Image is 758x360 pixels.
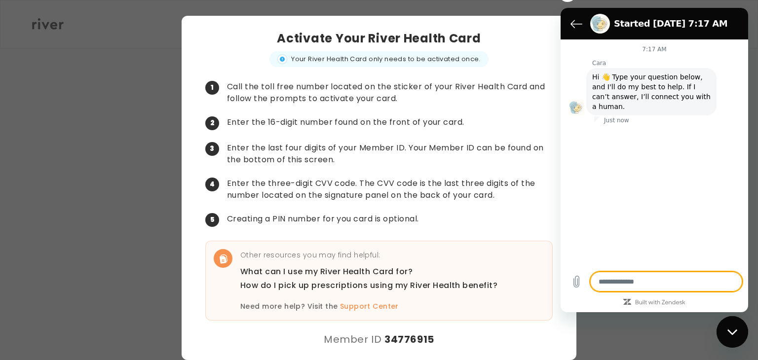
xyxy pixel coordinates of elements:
a: What can I use my River Health Card for? [240,265,497,279]
p: Creating a PIN number for you card is optional. [227,213,419,227]
p: Enter the 16-digit number found on the front of your card. [227,116,464,130]
p: Need more help? Visit the [240,300,497,312]
span: 4 [205,178,219,191]
span: 1 [205,81,219,95]
iframe: Button to launch messaging window, conversation in progress [717,316,748,348]
p: Other resources you may find helpful: [240,249,497,261]
a: How do I pick up prescriptions using my River Health benefit? [240,279,497,292]
span: 3 [205,142,219,156]
a: Support Center [340,301,399,311]
h3: Activate Your River Health Card [277,30,481,47]
span: 5 [205,213,219,227]
iframe: Messaging window [561,8,748,312]
div: Your River Health Card only needs to be activated once. [269,51,488,67]
div: Member ID [324,332,434,346]
p: Enter the last four digits of your Member ID. Your Member ID can be found on the bottom of this s... [227,142,553,166]
p: Call the toll free number located on the sticker of your River Health Card and follow the prompts... [227,81,553,105]
span: 2 [205,116,219,130]
p: Enter the three-digit CVV code. The CVV code is the last three digits of the number located on th... [227,178,553,201]
strong: 34776915 [384,332,434,346]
